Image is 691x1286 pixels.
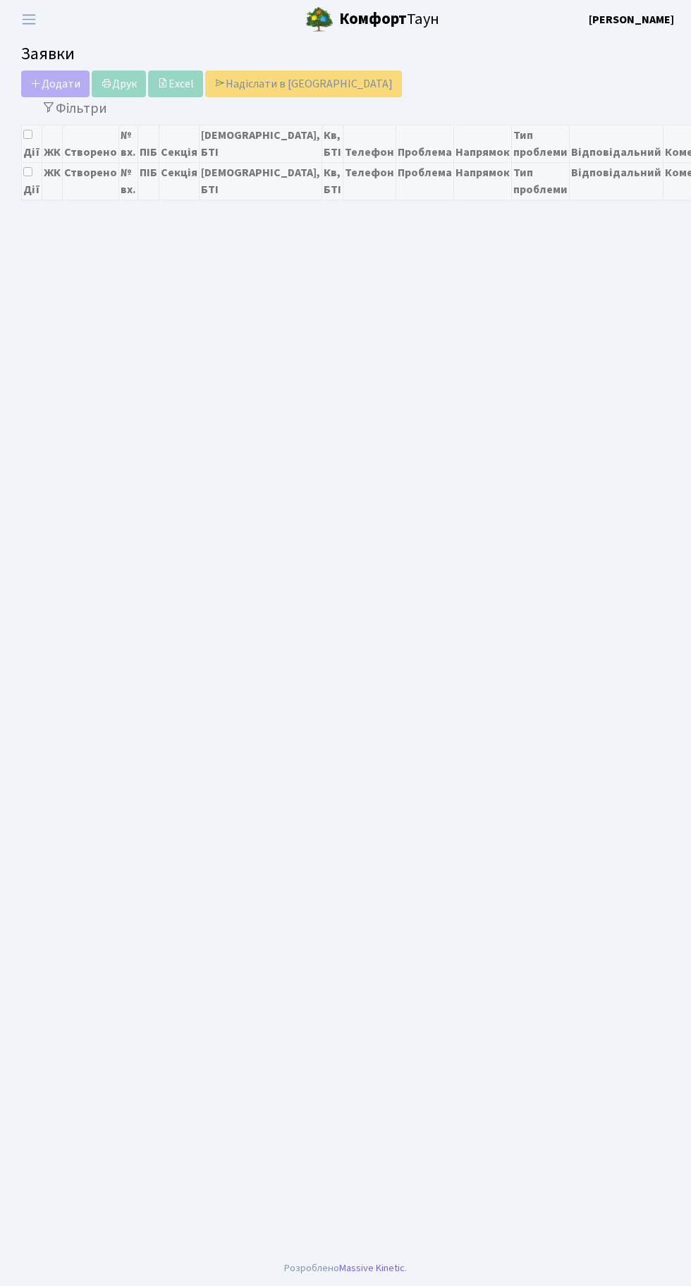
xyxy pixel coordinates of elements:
th: Проблема [396,162,454,200]
th: [DEMOGRAPHIC_DATA], БТІ [200,125,322,162]
span: Додати [30,76,80,92]
th: Створено [63,125,119,162]
div: Розроблено . [284,1261,407,1276]
th: Кв, БТІ [322,125,343,162]
th: ПІБ [138,125,159,162]
th: № вх. [119,162,138,200]
a: Друк [92,71,146,97]
th: Дії [22,162,42,200]
button: Переключити фільтри [32,97,116,119]
a: Massive Kinetic [339,1261,405,1275]
th: ПІБ [138,162,159,200]
th: Кв, БТІ [322,162,343,200]
th: Секція [159,125,200,162]
th: Напрямок [454,125,512,162]
th: Телефон [343,162,396,200]
th: ЖК [42,125,63,162]
b: [PERSON_NAME] [589,12,674,27]
span: Таун [339,8,439,32]
a: [PERSON_NAME] [589,11,674,28]
th: Проблема [396,125,454,162]
a: Excel [148,71,203,97]
th: Відповідальний [570,162,664,200]
th: Напрямок [454,162,512,200]
th: Відповідальний [570,125,664,162]
th: Секція [159,162,200,200]
th: Телефон [343,125,396,162]
th: ЖК [42,162,63,200]
th: № вх. [119,125,138,162]
th: Тип проблеми [512,125,570,162]
th: Створено [63,162,119,200]
button: Переключити навігацію [11,8,47,31]
a: Надіслати в [GEOGRAPHIC_DATA] [205,71,402,97]
b: Комфорт [339,8,407,30]
img: logo.png [305,6,334,34]
a: Додати [21,71,90,97]
span: Заявки [21,42,75,66]
th: Дії [22,125,42,162]
th: [DEMOGRAPHIC_DATA], БТІ [200,162,322,200]
th: Тип проблеми [512,162,570,200]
